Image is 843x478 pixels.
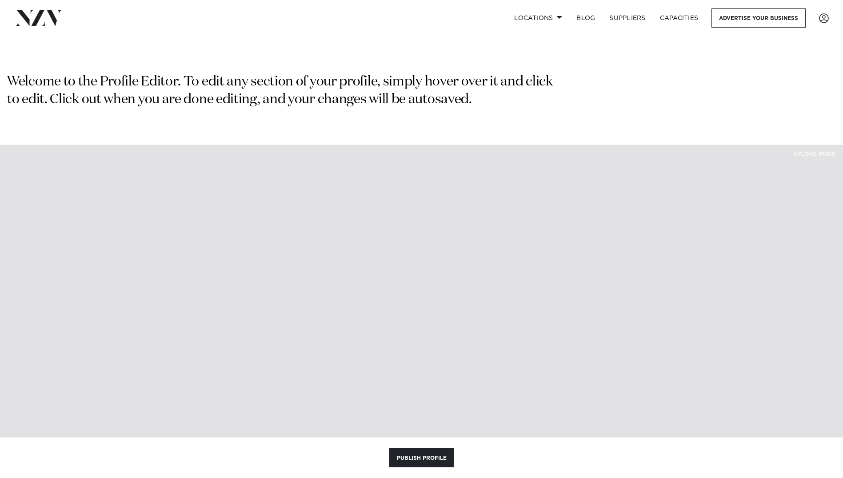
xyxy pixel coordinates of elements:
button: UPLOAD IMAGE [786,145,843,164]
button: Publish Profile [389,448,454,467]
p: Welcome to the Profile Editor. To edit any section of your profile, simply hover over it and clic... [7,73,556,109]
a: Advertise your business [711,8,806,28]
a: BLOG [569,8,602,28]
a: Capacities [653,8,706,28]
a: Locations [507,8,569,28]
a: SUPPLIERS [602,8,652,28]
img: nzv-logo.png [14,10,63,26]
